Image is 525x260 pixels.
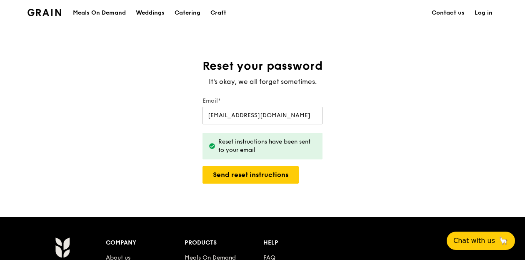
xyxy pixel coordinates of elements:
[202,166,299,184] button: Send reset instructions
[73,0,126,25] div: Meals On Demand
[55,237,70,258] img: Grain
[136,0,165,25] div: Weddings
[447,232,515,250] button: Chat with us🦙
[196,58,329,73] h1: Reset your password
[209,78,317,86] span: It's okay, we all forget sometimes.
[170,0,205,25] a: Catering
[263,237,342,249] div: Help
[202,97,322,105] label: Email*
[470,0,497,25] a: Log in
[185,237,263,249] div: Products
[453,236,495,246] span: Chat with us
[27,9,61,16] img: Grain
[218,138,316,154] div: Reset instructions have been sent to your email
[205,0,231,25] a: Craft
[427,0,470,25] a: Contact us
[175,0,200,25] div: Catering
[498,236,508,246] span: 🦙
[210,0,226,25] div: Craft
[106,237,185,249] div: Company
[131,0,170,25] a: Weddings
